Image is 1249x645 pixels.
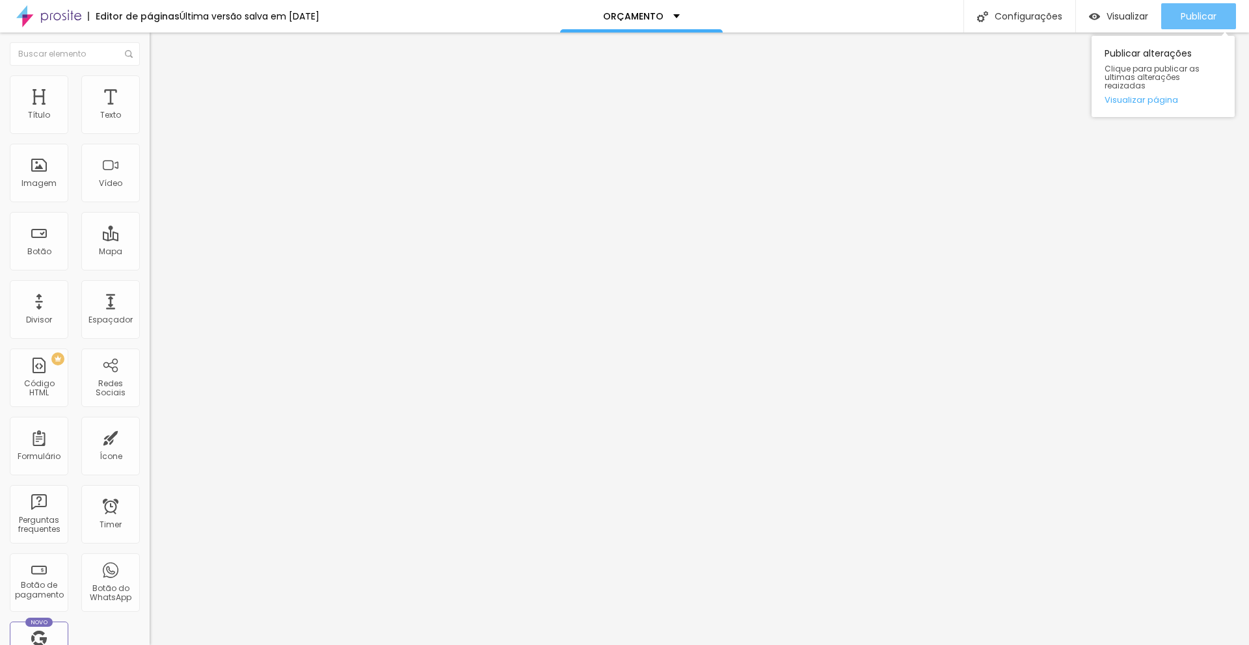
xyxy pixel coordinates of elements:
[27,247,51,256] div: Botão
[26,315,52,324] div: Divisor
[85,584,136,603] div: Botão do WhatsApp
[88,315,133,324] div: Espaçador
[1161,3,1236,29] button: Publicar
[18,452,60,461] div: Formulário
[13,379,64,398] div: Código HTML
[99,179,122,188] div: Vídeo
[28,111,50,120] div: Título
[603,12,664,21] p: ORÇAMENTO
[1181,11,1216,21] span: Publicar
[180,12,319,21] div: Última versão salva em [DATE]
[10,42,140,66] input: Buscar elemento
[1076,3,1161,29] button: Visualizar
[88,12,180,21] div: Editor de páginas
[99,247,122,256] div: Mapa
[100,452,122,461] div: Ícone
[13,581,64,599] div: Botão de pagamento
[150,33,1249,645] iframe: Editor
[100,520,122,529] div: Timer
[25,618,53,627] div: Novo
[85,379,136,398] div: Redes Sociais
[13,516,64,534] div: Perguntas frequentes
[100,111,121,120] div: Texto
[1107,11,1148,21] span: Visualizar
[1089,11,1100,22] img: view-1.svg
[125,50,133,58] img: Icone
[1105,96,1222,104] a: Visualizar página
[1105,64,1222,90] span: Clique para publicar as ultimas alterações reaizadas
[21,179,57,188] div: Imagem
[977,11,988,22] img: Icone
[1092,36,1235,117] div: Publicar alterações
